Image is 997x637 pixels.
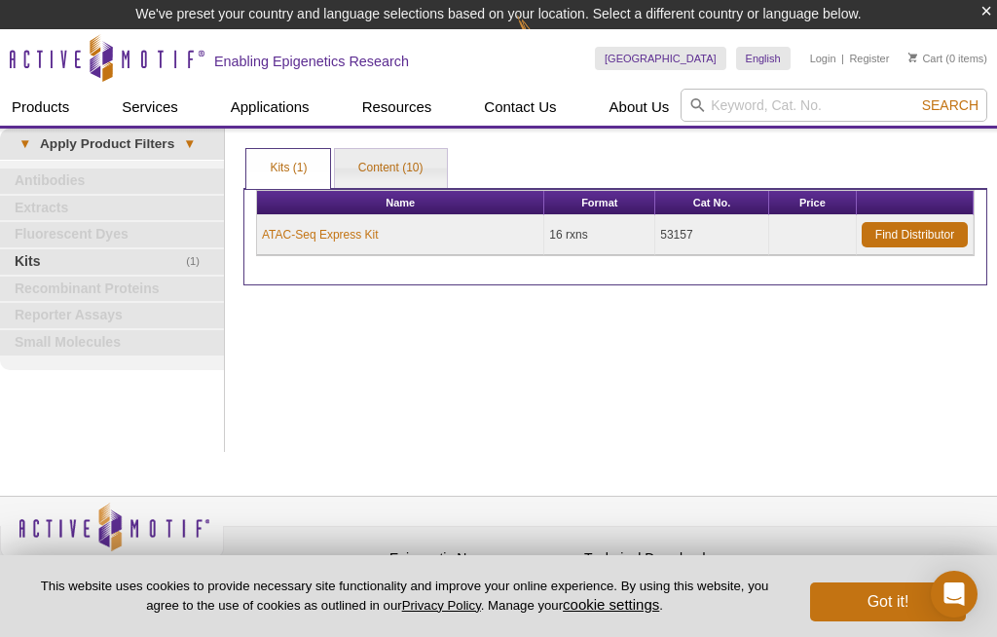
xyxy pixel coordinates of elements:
[908,53,917,62] img: Your Cart
[922,97,979,113] span: Search
[595,47,726,70] a: [GEOGRAPHIC_DATA]
[31,578,778,615] p: This website uses cookies to provide necessary site functionality and improve your online experie...
[174,135,204,153] span: ▾
[810,52,836,65] a: Login
[769,191,857,215] th: Price
[931,571,978,618] div: Open Intercom Messenger
[598,89,682,126] a: About Us
[862,222,968,247] a: Find Distributor
[908,52,942,65] a: Cart
[214,53,409,70] h2: Enabling Epigenetics Research
[584,550,769,567] h4: Technical Downloads
[563,596,659,613] button: cookie settings
[472,89,568,126] a: Contact Us
[246,149,330,188] a: Kits (1)
[257,191,544,215] th: Name
[908,47,987,70] li: (0 items)
[736,47,791,70] a: English
[849,52,889,65] a: Register
[186,249,210,275] span: (1)
[916,96,984,114] button: Search
[234,547,310,577] a: Privacy Policy
[219,89,321,126] a: Applications
[262,226,379,244] a: ATAC-Seq Express Kit
[544,191,655,215] th: Format
[389,550,574,567] h4: Epigenetic News
[655,215,768,255] td: 53157
[351,89,444,126] a: Resources
[779,531,925,574] table: Click to Verify - This site chose Symantec SSL for secure e-commerce and confidential communicati...
[335,149,447,188] a: Content (10)
[681,89,987,122] input: Keyword, Cat. No.
[517,15,569,60] img: Change Here
[10,135,40,153] span: ▾
[810,582,966,621] button: Got it!
[544,215,655,255] td: 16 rxns
[110,89,190,126] a: Services
[402,598,481,613] a: Privacy Policy
[655,191,768,215] th: Cat No.
[841,47,844,70] li: |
